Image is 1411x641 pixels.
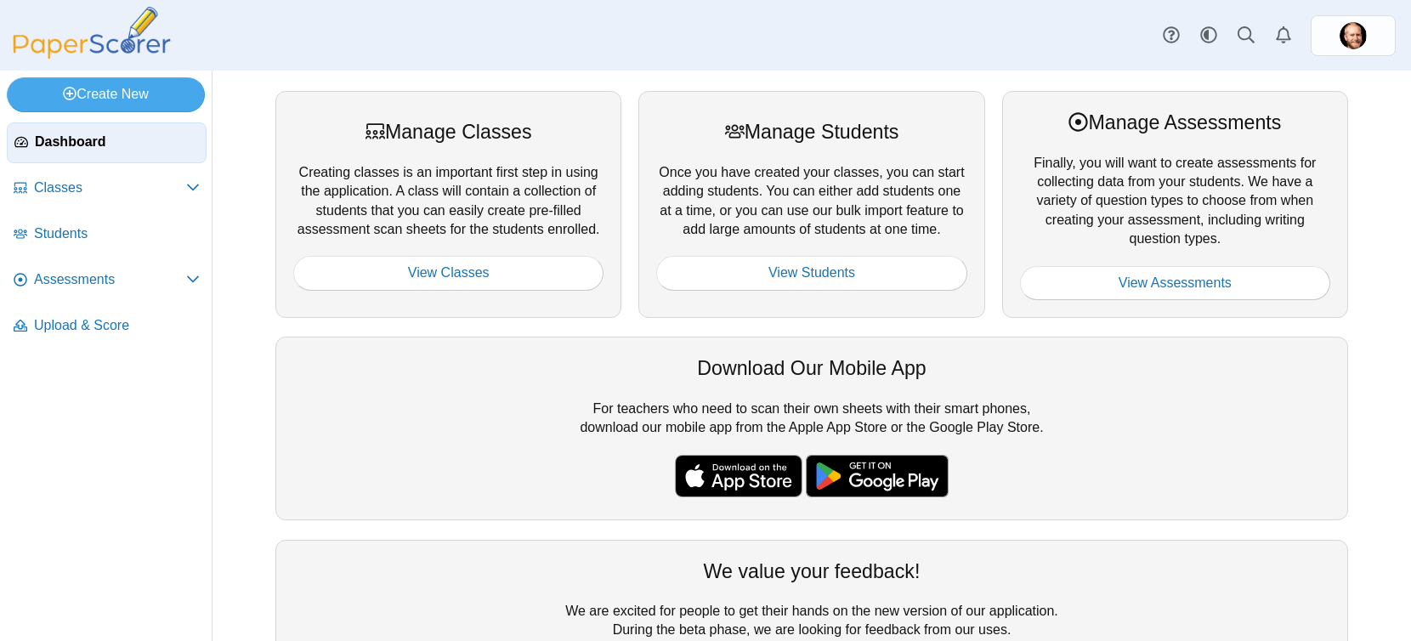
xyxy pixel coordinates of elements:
div: Once you have created your classes, you can start adding students. You can either add students on... [638,91,984,318]
div: We value your feedback! [293,558,1330,585]
a: View Students [656,256,966,290]
div: For teachers who need to scan their own sheets with their smart phones, download our mobile app f... [275,337,1348,520]
img: PaperScorer [7,7,177,59]
span: Classes [34,179,186,197]
a: Students [7,214,207,255]
span: Students [34,224,200,243]
span: Upload & Score [34,316,200,335]
a: ps.tT8F02tAweZgaXZc [1311,15,1396,56]
a: PaperScorer [7,47,177,61]
img: apple-store-badge.svg [675,455,802,497]
img: google-play-badge.png [806,455,949,497]
span: Assessments [34,270,186,289]
div: Download Our Mobile App [293,355,1330,382]
a: Assessments [7,260,207,301]
a: View Assessments [1020,266,1330,300]
a: Create New [7,77,205,111]
a: Alerts [1265,17,1302,54]
a: Dashboard [7,122,207,163]
div: Creating classes is an important first step in using the application. A class will contain a coll... [275,91,621,318]
span: Jefferson Bates [1340,22,1367,49]
a: View Classes [293,256,603,290]
img: ps.tT8F02tAweZgaXZc [1340,22,1367,49]
a: Upload & Score [7,306,207,347]
div: Manage Assessments [1020,109,1330,136]
span: Dashboard [35,133,199,151]
a: Classes [7,168,207,209]
div: Manage Classes [293,118,603,145]
div: Finally, you will want to create assessments for collecting data from your students. We have a va... [1002,91,1348,318]
div: Manage Students [656,118,966,145]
